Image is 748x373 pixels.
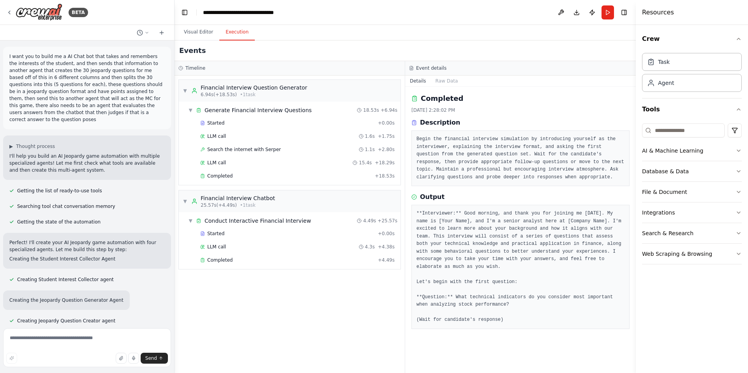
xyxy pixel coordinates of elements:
div: Search & Research [642,229,693,237]
span: Completed [207,257,233,263]
pre: **Interviewer:** Good morning, and thank you for joining me [DATE]. My name is [Your Name], and I... [416,210,625,324]
span: + 18.53s [375,173,395,179]
h2: Creating the Student Interest Collector Agent [9,255,165,262]
button: Switch to previous chat [134,28,152,37]
button: Visual Editor [178,24,219,40]
span: 1.1s [365,146,375,153]
h3: Description [420,118,460,127]
span: + 4.38s [378,244,395,250]
span: Searching tool chat conversation memory [17,203,115,209]
div: Task [658,58,670,66]
span: 6.94s (+18.53s) [201,91,237,98]
span: Getting the list of ready-to-use tools [17,188,102,194]
h2: Creating the Jeopardy Question Generator Agent [9,297,123,304]
span: LLM call [207,244,226,250]
button: Crew [642,28,742,50]
span: + 25.57s [378,218,397,224]
span: Generate Financial Interview Questions [205,106,312,114]
span: 4.49s [363,218,376,224]
span: 18.53s [363,107,379,113]
h2: Events [179,45,206,56]
span: Completed [207,173,233,179]
div: Web Scraping & Browsing [642,250,712,258]
button: File & Document [642,182,742,202]
div: [DATE] 2:28:02 PM [411,107,630,113]
span: ▶ [9,143,13,150]
span: 25.57s (+4.49s) [201,202,237,208]
span: + 0.00s [378,230,395,237]
span: • 1 task [240,202,256,208]
div: Financial Interview Chatbot [201,194,275,202]
span: Search the internet with Serper [207,146,281,153]
button: Execution [219,24,255,40]
button: Database & Data [642,161,742,181]
button: ▶Thought process [9,143,55,150]
pre: Begin the financial interview simulation by introducing yourself as the interviewer, explaining t... [416,135,625,181]
p: I'll help you build an AI Jeopardy game automation with multiple specialized agents! Let me first... [9,153,165,174]
button: Upload files [116,353,127,364]
h4: Resources [642,8,674,17]
span: ▼ [183,198,187,204]
button: Click to speak your automation idea [128,353,139,364]
span: ▼ [188,107,193,113]
nav: breadcrumb [203,9,274,16]
p: Perfect! I'll create your AI Jeopardy game automation with four specialized agents. Let me build ... [9,239,165,253]
button: Hide right sidebar [619,7,630,18]
button: Hide left sidebar [179,7,190,18]
div: Integrations [642,209,675,216]
div: Financial Interview Question Generator [201,84,307,91]
p: I want you to build me a AI Chat bot that takes and remembers the interests of the student, and t... [9,53,165,123]
span: Getting the state of the automation [17,219,101,225]
button: Web Scraping & Browsing [642,244,742,264]
span: 4.3s [365,244,375,250]
div: Tools [642,120,742,271]
span: • 1 task [240,91,256,98]
button: Raw Data [431,76,463,86]
span: Creating Jeopardy Question Creator agent [17,318,115,324]
span: Started [207,230,224,237]
span: + 4.49s [378,257,395,263]
div: AI & Machine Learning [642,147,703,155]
span: ▼ [183,88,187,94]
span: 15.4s [359,160,372,166]
span: Creating Student Interest Collector agent [17,276,114,283]
span: + 0.00s [378,120,395,126]
img: Logo [16,4,62,21]
span: Conduct Interactive Financial Interview [205,217,311,225]
h3: Timeline [185,65,205,71]
button: AI & Machine Learning [642,141,742,161]
h2: Completed [421,93,463,104]
div: File & Document [642,188,687,196]
div: BETA [69,8,88,17]
span: Send [145,355,157,361]
span: + 6.94s [381,107,397,113]
span: ▼ [188,218,193,224]
span: LLM call [207,160,226,166]
button: Start a new chat [155,28,168,37]
span: + 1.75s [378,133,395,139]
span: Started [207,120,224,126]
div: Database & Data [642,167,689,175]
button: Tools [642,99,742,120]
div: Agent [658,79,674,87]
button: Search & Research [642,223,742,243]
div: Crew [642,50,742,98]
span: + 18.29s [375,160,395,166]
span: + 2.80s [378,146,395,153]
button: Send [141,353,168,364]
button: Integrations [642,202,742,223]
button: Details [405,76,431,86]
h3: Output [420,192,445,202]
button: Improve this prompt [6,353,17,364]
span: 1.6s [365,133,375,139]
span: Thought process [16,143,55,150]
span: LLM call [207,133,226,139]
h3: Event details [416,65,446,71]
